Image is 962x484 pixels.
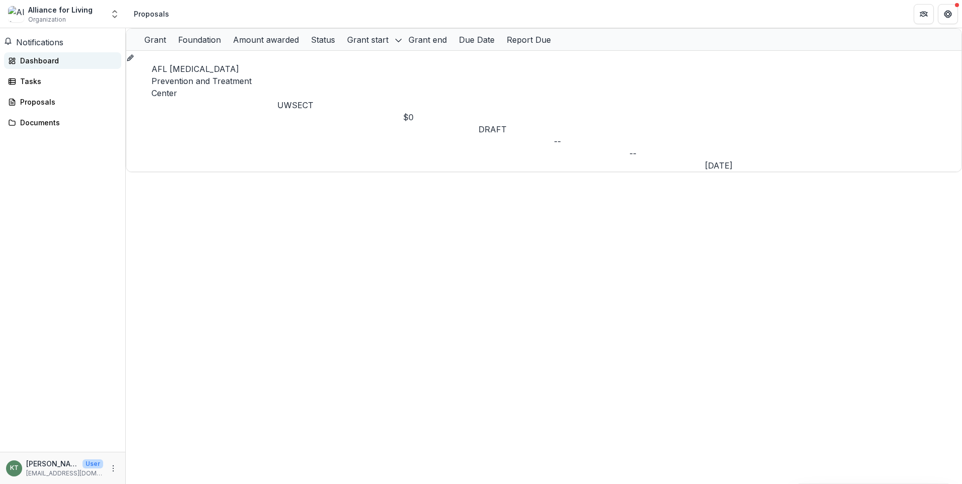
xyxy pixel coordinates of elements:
span: Notifications [16,37,63,47]
div: Grant end [403,29,453,50]
div: Grant [138,29,172,50]
div: -- [629,147,705,159]
div: Documents [20,117,113,128]
div: Proposals [134,9,169,19]
span: Organization [28,15,66,24]
button: Partners [914,4,934,24]
button: Get Help [938,4,958,24]
div: Due Date [453,29,501,50]
div: Alliance for Living [28,5,93,15]
div: Amount awarded [227,29,305,50]
div: Foundation [172,29,227,50]
div: $0 [403,111,478,123]
p: [PERSON_NAME] [26,458,78,469]
div: Grant start [341,29,403,50]
a: Documents [4,114,121,131]
div: Proposals [20,97,113,107]
span: DRAFT [478,124,507,134]
div: Due Date [453,34,501,46]
div: -- [554,135,629,147]
div: Tasks [20,76,113,87]
p: User [83,459,103,468]
div: [DATE] [705,159,780,172]
svg: sorted descending [394,36,403,44]
div: Grant end [403,34,453,46]
img: Alliance for Living [8,6,24,22]
a: Dashboard [4,52,121,69]
button: Notifications [4,36,63,48]
button: Open entity switcher [108,4,122,24]
div: Grant start [341,34,394,46]
div: Dashboard [20,55,113,66]
p: UWSECT [277,99,403,111]
div: Status [305,29,341,50]
div: Report Due [501,34,557,46]
nav: breadcrumb [130,7,173,21]
div: Report Due [501,29,557,50]
div: Kelly Thompson [10,465,19,471]
a: Proposals [4,94,121,110]
p: [EMAIL_ADDRESS][DOMAIN_NAME] [26,469,103,478]
a: Tasks [4,73,121,90]
button: More [107,462,119,474]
